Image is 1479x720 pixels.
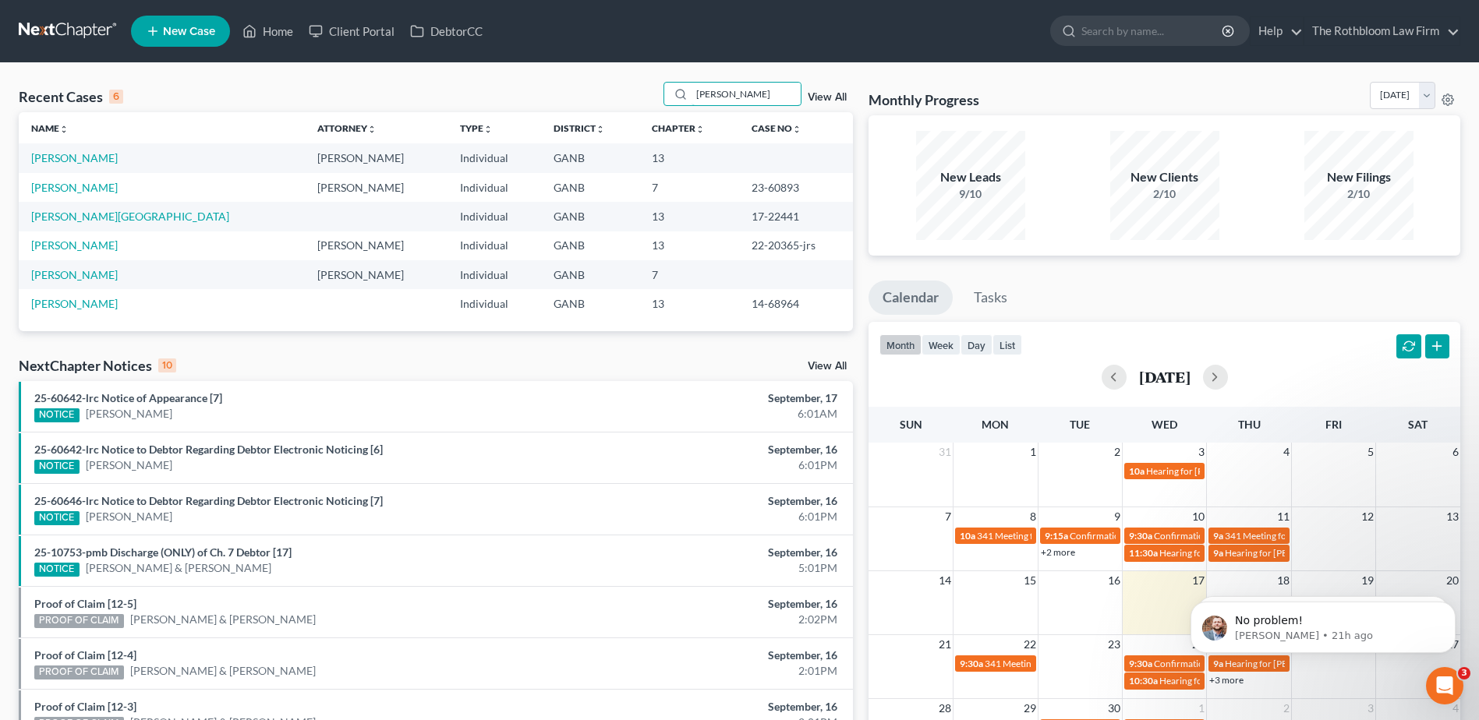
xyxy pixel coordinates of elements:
[448,202,541,231] td: Individual
[879,334,922,355] button: month
[317,122,377,134] a: Attorneyunfold_more
[34,511,80,525] div: NOTICE
[460,122,493,134] a: Typeunfold_more
[541,260,639,289] td: GANB
[1197,443,1206,461] span: 3
[580,442,837,457] div: September, 16
[943,507,953,526] span: 7
[695,125,705,134] i: unfold_more
[1022,635,1038,654] span: 22
[1451,699,1460,718] span: 4
[1139,369,1191,385] h2: [DATE]
[1154,658,1332,669] span: Confirmation Hearing for [PERSON_NAME]
[1113,507,1122,526] span: 9
[1238,418,1261,431] span: Thu
[580,390,837,406] div: September, 17
[541,231,639,260] td: GANB
[1191,507,1206,526] span: 10
[31,238,118,252] a: [PERSON_NAME]
[580,648,837,663] div: September, 16
[580,545,837,560] div: September, 16
[752,122,801,134] a: Case Nounfold_more
[739,231,853,260] td: 22-20365-jrs
[1225,547,1346,559] span: Hearing for [PERSON_NAME]
[1129,465,1145,477] span: 10a
[305,260,448,289] td: [PERSON_NAME]
[130,612,316,627] a: [PERSON_NAME] & [PERSON_NAME]
[1251,17,1303,45] a: Help
[1366,443,1375,461] span: 5
[1110,186,1219,202] div: 2/10
[19,87,123,106] div: Recent Cases
[960,530,975,542] span: 10a
[960,658,983,669] span: 9:30a
[1366,699,1375,718] span: 3
[235,17,301,45] a: Home
[34,443,383,456] a: 25-60642-lrc Notice to Debtor Regarding Debtor Electronic Noticing [6]
[580,493,837,509] div: September, 16
[916,168,1025,186] div: New Leads
[1458,667,1470,679] span: 3
[1129,530,1152,542] span: 9:30a
[692,83,801,105] input: Search by name...
[1209,674,1244,686] a: +3 more
[541,173,639,202] td: GANB
[31,151,118,164] a: [PERSON_NAME]
[1129,675,1158,686] span: 10:30a
[109,90,123,104] div: 6
[305,143,448,172] td: [PERSON_NAME]
[937,699,953,718] span: 28
[739,289,853,318] td: 14-68964
[86,560,271,576] a: [PERSON_NAME] & [PERSON_NAME]
[19,356,176,375] div: NextChapter Notices
[34,700,136,713] a: Proof of Claim [12-3]
[31,297,118,310] a: [PERSON_NAME]
[34,494,383,507] a: 25-60646-lrc Notice to Debtor Regarding Debtor Electronic Noticing [7]
[1408,418,1428,431] span: Sat
[1028,443,1038,461] span: 1
[31,268,118,281] a: [PERSON_NAME]
[1146,465,1268,477] span: Hearing for [PERSON_NAME]
[1304,168,1414,186] div: New Filings
[580,663,837,679] div: 2:01PM
[937,635,953,654] span: 21
[34,391,222,404] a: 25-60642-lrc Notice of Appearance [7]
[59,125,69,134] i: unfold_more
[869,90,979,109] h3: Monthly Progress
[639,260,739,289] td: 7
[937,443,953,461] span: 31
[34,563,80,577] div: NOTICE
[985,658,1125,669] span: 341 Meeting for [PERSON_NAME]
[31,122,69,134] a: Nameunfold_more
[580,406,837,422] div: 6:01AM
[1167,569,1479,678] iframe: Intercom notifications message
[1213,547,1223,559] span: 9a
[34,408,80,422] div: NOTICE
[31,181,118,194] a: [PERSON_NAME]
[1304,186,1414,202] div: 2/10
[580,560,837,576] div: 5:01PM
[1282,443,1291,461] span: 4
[1028,507,1038,526] span: 8
[34,614,124,628] div: PROOF OF CLAIM
[739,202,853,231] td: 17-22441
[652,122,705,134] a: Chapterunfold_more
[596,125,605,134] i: unfold_more
[808,361,847,372] a: View All
[1276,507,1291,526] span: 11
[448,289,541,318] td: Individual
[992,334,1022,355] button: list
[1225,530,1365,542] span: 341 Meeting for [PERSON_NAME]
[541,202,639,231] td: GANB
[1070,418,1090,431] span: Tue
[130,663,316,679] a: [PERSON_NAME] & [PERSON_NAME]
[34,648,136,662] a: Proof of Claim [12-4]
[86,406,172,422] a: [PERSON_NAME]
[1451,443,1460,461] span: 6
[937,571,953,590] span: 14
[1106,635,1122,654] span: 23
[86,457,172,473] a: [PERSON_NAME]
[1197,699,1206,718] span: 1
